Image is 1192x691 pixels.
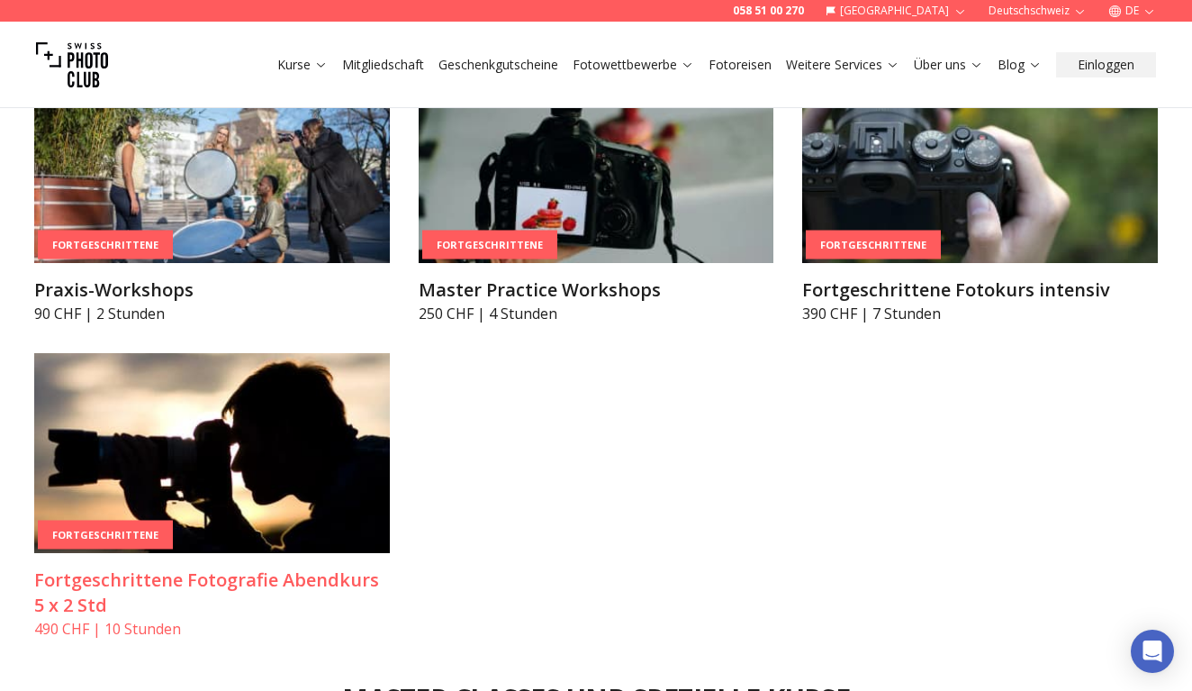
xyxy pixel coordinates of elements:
h3: Fortgeschrittene Fotokurs intensiv [802,277,1158,303]
a: Über uns [914,56,983,74]
a: Geschenkgutscheine [438,56,558,74]
img: Master Practice Workshops [419,63,774,263]
img: Swiss photo club [36,29,108,101]
h3: Master Practice Workshops [419,277,774,303]
a: Weitere Services [786,56,899,74]
p: 490 CHF | 10 Stunden [34,618,390,640]
button: Fotoreisen [701,52,779,77]
p: 250 CHF | 4 Stunden [419,303,774,324]
a: Fotowettbewerbe [573,56,694,74]
h3: Praxis-Workshops [34,277,390,303]
p: 390 CHF | 7 Stunden [802,303,1158,324]
h3: Fortgeschrittene Fotografie Abendkurs 5 x 2 Std [34,568,390,618]
a: Fortgeschrittene Fotokurs intensivFortgeschritteneFortgeschrittene Fotokurs intensiv390 CHF | 7 S... [802,63,1158,324]
a: Fortgeschrittene Fotografie Abendkurs 5 x 2 StdFortgeschritteneFortgeschrittene Fotografie Abendk... [34,353,390,640]
button: Einloggen [1056,52,1156,77]
a: Blog [998,56,1042,74]
img: Fortgeschrittene Fotokurs intensiv [802,63,1158,263]
a: Master Practice WorkshopsFortgeschritteneMaster Practice Workshops250 CHF | 4 Stunden [419,63,774,324]
img: Fortgeschrittene Fotografie Abendkurs 5 x 2 Std [34,353,390,553]
div: Fortgeschrittene [806,230,941,259]
img: Praxis-Workshops [34,63,390,263]
button: Kurse [270,52,335,77]
a: Mitgliedschaft [342,56,424,74]
button: Mitgliedschaft [335,52,431,77]
button: Blog [990,52,1049,77]
div: Fortgeschrittene [422,230,557,259]
button: Über uns [907,52,990,77]
div: Open Intercom Messenger [1131,630,1174,673]
div: Fortgeschrittene [38,520,173,550]
a: Kurse [277,56,328,74]
button: Geschenkgutscheine [431,52,565,77]
p: 90 CHF | 2 Stunden [34,303,390,324]
a: Fotoreisen [709,56,772,74]
a: 058 51 00 270 [733,4,804,18]
div: Fortgeschrittene [38,230,173,259]
button: Weitere Services [779,52,907,77]
button: Fotowettbewerbe [565,52,701,77]
a: Praxis-WorkshopsFortgeschrittenePraxis-Workshops90 CHF | 2 Stunden [34,63,390,324]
